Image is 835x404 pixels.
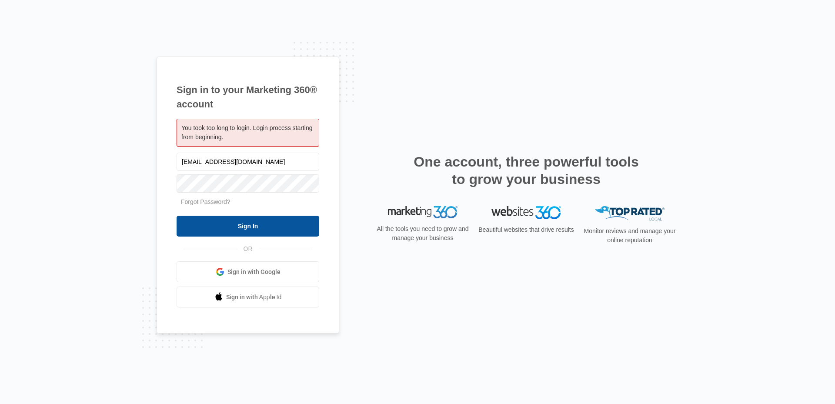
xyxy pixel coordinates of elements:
[177,83,319,111] h1: Sign in to your Marketing 360® account
[177,153,319,171] input: Email
[177,261,319,282] a: Sign in with Google
[478,225,575,234] p: Beautiful websites that drive results
[177,216,319,237] input: Sign In
[374,224,471,243] p: All the tools you need to grow and manage your business
[237,244,259,254] span: OR
[177,287,319,307] a: Sign in with Apple Id
[226,293,282,302] span: Sign in with Apple Id
[595,206,665,220] img: Top Rated Local
[181,198,230,205] a: Forgot Password?
[227,267,281,277] span: Sign in with Google
[411,153,641,188] h2: One account, three powerful tools to grow your business
[181,124,312,140] span: You took too long to login. Login process starting from beginning.
[491,206,561,219] img: Websites 360
[388,206,458,218] img: Marketing 360
[581,227,678,245] p: Monitor reviews and manage your online reputation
